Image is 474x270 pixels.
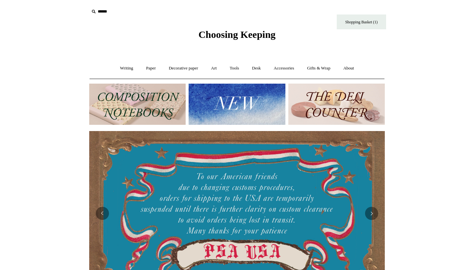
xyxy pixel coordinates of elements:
[246,60,267,77] a: Desk
[268,60,300,77] a: Accessories
[96,207,109,220] button: Previous
[288,84,385,125] img: The Deli Counter
[198,29,276,40] span: Choosing Keeping
[140,60,162,77] a: Paper
[337,60,360,77] a: About
[114,60,139,77] a: Writing
[205,60,223,77] a: Art
[163,60,204,77] a: Decorative paper
[365,207,378,220] button: Next
[89,84,186,125] img: 202302 Composition ledgers.jpg__PID:69722ee6-fa44-49dd-a067-31375e5d54ec
[198,34,276,39] a: Choosing Keeping
[189,84,285,125] img: New.jpg__PID:f73bdf93-380a-4a35-bcfe-7823039498e1
[301,60,336,77] a: Gifts & Wrap
[337,14,386,29] a: Shopping Basket (1)
[224,60,245,77] a: Tools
